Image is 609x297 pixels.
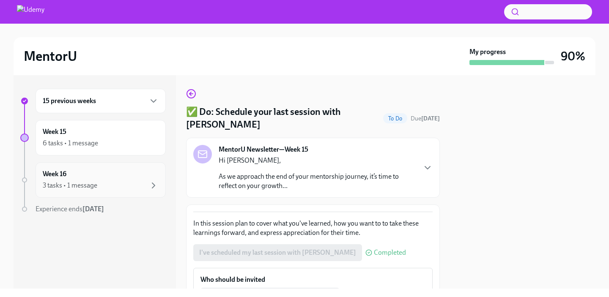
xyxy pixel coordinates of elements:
p: As we approach the end of your mentorship journey, it’s time to reflect on your growth... [219,172,416,191]
p: Hi [PERSON_NAME], [219,156,416,165]
strong: MentorU Newsletter—Week 15 [219,145,308,154]
div: 15 previous weeks [36,89,166,113]
p: In this session plan to cover what you've learned, how you want to to take these learnings forwar... [193,219,433,237]
h6: 15 previous weeks [43,96,96,106]
div: 3 tasks • 1 message [43,181,97,190]
h3: 90% [561,49,585,64]
h2: MentorU [24,48,77,65]
img: Udemy [17,5,44,19]
span: Completed [374,249,406,256]
a: Week 163 tasks • 1 message [20,162,166,198]
h6: Week 16 [43,169,66,179]
strong: My progress [469,47,506,57]
div: 6 tasks • 1 message [43,139,98,148]
h4: ✅ Do: Schedule your last session with [PERSON_NAME] [186,106,380,131]
h6: Who should be invited [200,275,265,284]
strong: [DATE] [421,115,440,122]
span: Due [411,115,440,122]
strong: [DATE] [82,205,104,213]
a: Week 156 tasks • 1 message [20,120,166,155]
span: September 13th, 2025 01:00 [411,114,440,123]
h6: Week 15 [43,127,66,136]
span: Experience ends [36,205,104,213]
span: To Do [383,115,407,122]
